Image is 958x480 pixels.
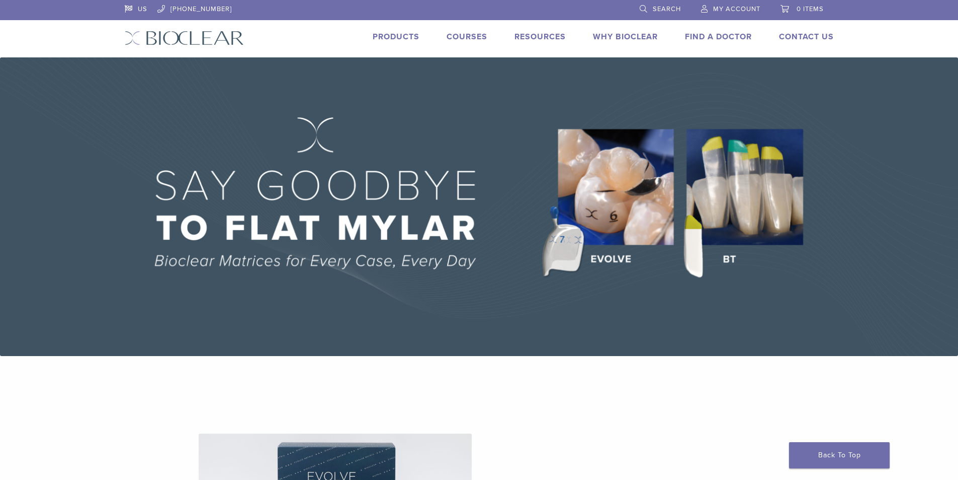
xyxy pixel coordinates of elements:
[593,32,658,42] a: Why Bioclear
[447,32,487,42] a: Courses
[514,32,566,42] a: Resources
[125,31,244,45] img: Bioclear
[653,5,681,13] span: Search
[713,5,760,13] span: My Account
[789,442,890,468] a: Back To Top
[797,5,824,13] span: 0 items
[779,32,834,42] a: Contact Us
[685,32,752,42] a: Find A Doctor
[373,32,419,42] a: Products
